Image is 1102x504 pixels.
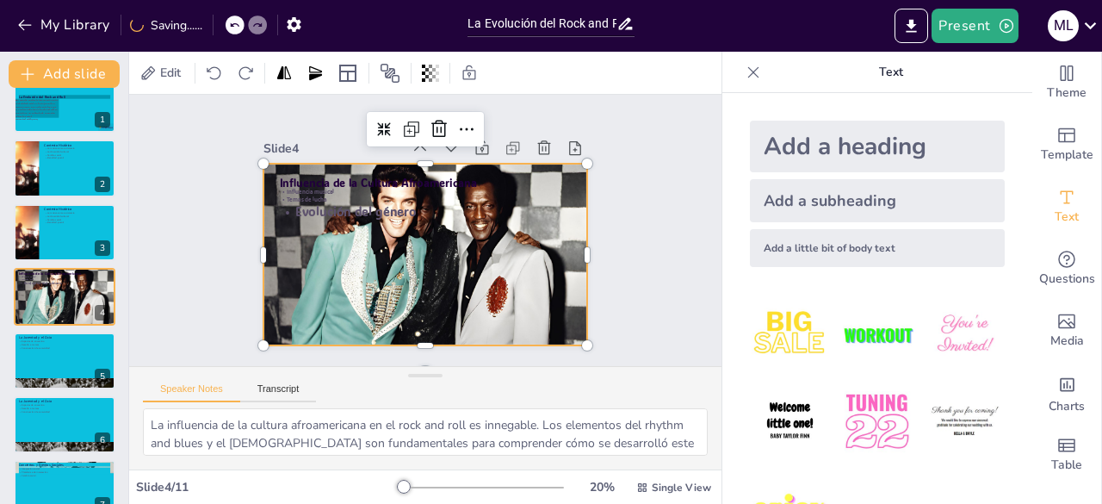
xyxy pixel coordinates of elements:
[95,112,110,128] div: 1
[19,335,110,340] p: La Juventud y el Ocio
[44,218,110,221] p: Cambio social
[1055,208,1079,227] span: Text
[44,156,110,159] p: Identidad juvenil
[1032,176,1101,238] div: Add text boxes
[1032,424,1101,486] div: Add a table
[95,240,110,256] div: 3
[14,204,115,261] div: 3
[837,295,917,375] img: 2.jpeg
[143,408,708,456] textarea: La influencia de la cultura afroamericana en el rock and roll es innegable. Los elementos del rhy...
[95,305,110,320] div: 4
[44,150,110,153] p: La diversidad cultural
[9,60,120,88] button: Add slide
[44,207,110,212] p: Contexto Histórico
[240,383,317,402] button: Transcript
[44,143,110,148] p: Contexto Histórico
[13,11,117,39] button: My Library
[1032,52,1101,114] div: Change the overall theme
[282,188,573,235] p: Evolución del género
[284,172,574,210] p: Influencia musical
[95,432,110,448] div: 6
[14,396,115,453] div: 6
[95,177,110,192] div: 2
[925,382,1005,462] img: 6.jpeg
[1048,10,1079,41] div: M L
[19,343,110,346] p: Desafío a normas
[15,99,59,118] p: Este estudio analiza la intersección entre la identidad racial y el ocio juvenil en [GEOGRAPHIC_D...
[19,399,110,404] p: La Juventud y el Ocio
[334,59,362,87] div: Layout
[15,118,59,121] p: Generated with [URL]
[652,481,711,495] span: Single View
[1032,362,1101,424] div: Add charts and graphs
[143,383,240,402] button: Speaker Notes
[19,407,110,410] p: Desafío a normas
[130,17,202,34] div: Saving......
[1041,146,1093,165] span: Template
[19,474,110,477] p: Cambio social
[157,65,184,81] span: Edit
[767,52,1015,93] p: Text
[136,479,399,495] div: Slide 4 / 11
[19,271,110,277] p: Influencia de la Cultura Afroamericana
[44,221,110,224] p: Identidad juvenil
[44,152,110,156] p: Cambio social
[932,9,1018,43] button: Present
[925,295,1005,375] img: 3.jpeg
[1039,270,1095,289] span: Questions
[750,121,1005,172] div: Add a heading
[1050,332,1084,351] span: Media
[14,333,115,389] div: 5
[44,215,110,218] p: La diversidad cultural
[19,281,110,286] p: Evolución del género
[750,295,830,375] img: 1.jpeg
[19,276,110,278] p: Influencia musical
[14,76,115,133] div: 1
[19,404,110,408] p: Espacios de encuentro
[1049,397,1085,416] span: Charts
[467,11,616,36] input: Insert title
[272,123,410,154] div: Slide 4
[14,140,115,196] div: 2
[581,479,622,495] div: 20 %
[19,346,110,350] p: Construcción de comunidad
[1051,456,1082,475] span: Table
[1032,300,1101,362] div: Add images, graphics, shapes or video
[750,179,1005,222] div: Add a subheading
[44,146,110,150] p: La música como resistencia
[19,464,110,469] p: Conciertos y Eventos Sociales
[95,369,110,384] div: 5
[44,211,110,215] p: La música como resistencia
[19,278,110,281] p: Temas de lucha
[837,382,917,462] img: 5.jpeg
[1048,9,1079,43] button: M L
[750,382,830,462] img: 4.jpeg
[19,468,110,471] p: Integración social
[1032,114,1101,176] div: Add ready made slides
[283,180,573,218] p: Temas de lucha
[895,9,928,43] button: Export to PowerPoint
[380,63,400,84] span: Position
[14,268,115,325] div: 4
[1047,84,1087,103] span: Theme
[19,471,110,475] p: Plataforma de interacción
[285,160,576,206] p: Influencia de la Cultura Afroamericana
[1032,238,1101,300] div: Get real-time input from your audience
[19,339,110,343] p: Espacios de encuentro
[19,410,110,414] p: Construcción de comunidad
[750,229,1005,267] div: Add a little bit of body text
[19,95,65,99] strong: La Evolución del Rock and Roll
